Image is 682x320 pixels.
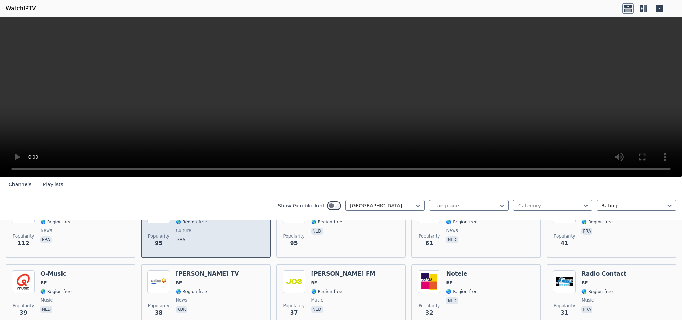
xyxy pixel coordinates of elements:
h6: Radio Contact [581,270,626,277]
p: nld [40,306,52,313]
span: 61 [425,239,433,248]
button: Playlists [43,178,63,191]
span: BE [40,280,47,286]
span: 32 [425,309,433,317]
span: Popularity [418,303,440,309]
span: 🌎 Region-free [311,289,342,294]
span: Popularity [554,233,575,239]
span: 🌎 Region-free [176,289,207,294]
span: 🌎 Region-free [581,289,613,294]
h6: Notele [446,270,477,277]
span: BE [311,280,317,286]
span: 38 [155,309,163,317]
span: 🌎 Region-free [311,219,342,225]
p: fra [40,236,52,243]
span: 39 [20,309,27,317]
span: news [176,297,187,303]
img: Sterk TV [147,270,170,293]
p: nld [311,306,323,313]
span: 🌎 Region-free [40,219,72,225]
p: nld [446,297,458,304]
span: Popularity [283,303,305,309]
h6: [PERSON_NAME] TV [176,270,239,277]
span: news [446,228,458,233]
span: news [40,228,52,233]
span: Popularity [418,233,440,239]
span: music [40,297,53,303]
span: 🌎 Region-free [176,219,207,225]
span: BE [446,280,452,286]
span: 🌎 Region-free [446,289,477,294]
span: 🌎 Region-free [446,219,477,225]
span: Popularity [148,303,169,309]
p: nld [311,228,323,235]
h6: [PERSON_NAME] FM [311,270,375,277]
span: 41 [561,239,568,248]
img: Q-Music [12,270,35,293]
span: Popularity [554,303,575,309]
span: music [311,297,323,303]
span: 🌎 Region-free [581,219,613,225]
img: Radio Contact [553,270,576,293]
span: 112 [17,239,29,248]
a: WatchIPTV [6,4,36,13]
span: Popularity [13,303,34,309]
span: Popularity [13,233,34,239]
span: culture [176,228,191,233]
p: fra [581,306,592,313]
img: Notele [418,270,440,293]
span: 95 [290,239,298,248]
img: Joe FM [283,270,305,293]
label: Show Geo-blocked [278,202,324,209]
span: 31 [561,309,568,317]
p: kur [176,306,188,313]
span: Popularity [283,233,305,239]
p: fra [176,236,187,243]
span: BE [176,280,182,286]
span: Popularity [148,233,169,239]
span: 🌎 Region-free [40,289,72,294]
p: fra [581,228,592,235]
span: 37 [290,309,298,317]
span: BE [581,280,588,286]
h6: Q-Music [40,270,72,277]
button: Channels [9,178,32,191]
span: 95 [155,239,163,248]
p: nld [446,236,458,243]
span: music [581,297,594,303]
